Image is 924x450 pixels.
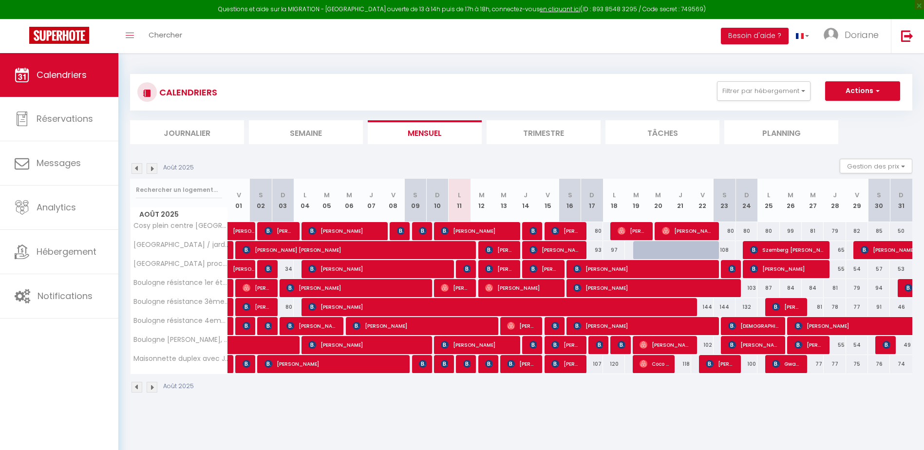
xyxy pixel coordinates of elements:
span: [PERSON_NAME] [728,260,735,278]
span: [PERSON_NAME] [551,355,581,373]
span: [DEMOGRAPHIC_DATA][PERSON_NAME] [728,317,779,335]
abbr: L [613,190,616,200]
abbr: V [855,190,859,200]
div: 80 [757,222,779,240]
th: 18 [603,179,625,222]
span: Analytics [37,201,76,213]
div: 77 [824,355,846,373]
abbr: J [833,190,837,200]
span: [PERSON_NAME] [PERSON_NAME] [264,260,272,278]
span: [PERSON_NAME] [PERSON_NAME] [243,241,469,259]
th: 01 [228,179,250,222]
span: [PERSON_NAME] [507,317,536,335]
th: 07 [360,179,382,222]
span: Boulogne résistance 1er étage hyper centre [132,279,229,286]
abbr: M [633,190,639,200]
div: 76 [868,355,890,373]
span: [PERSON_NAME] [551,222,581,240]
span: [PERSON_NAME] [353,317,491,335]
li: Mensuel [368,120,482,144]
div: 77 [802,355,824,373]
div: 91 [868,298,890,316]
div: 108 [714,241,735,259]
span: [PERSON_NAME] [794,336,824,354]
span: [PERSON_NAME] [485,241,514,259]
abbr: M [479,190,485,200]
span: [PERSON_NAME] [618,336,625,354]
abbr: M [788,190,793,200]
div: 144 [714,298,735,316]
button: Besoin d'aide ? [721,28,789,44]
span: Maisonnette duplex avec Jardin OUTREAU [132,355,229,362]
span: Coco Cocotte [640,355,669,373]
span: Doriane [845,29,879,41]
div: 80 [735,222,757,240]
th: 05 [316,179,338,222]
span: Réservations [37,112,93,125]
th: 14 [515,179,537,222]
span: Boulogne [PERSON_NAME], [GEOGRAPHIC_DATA], jardin [132,336,229,343]
div: 85 [868,222,890,240]
abbr: L [458,190,461,200]
a: [PERSON_NAME] [228,222,250,241]
li: Tâches [605,120,719,144]
span: [PERSON_NAME] [243,298,272,316]
abbr: D [744,190,749,200]
th: 10 [426,179,448,222]
th: 06 [338,179,360,222]
th: 15 [537,179,559,222]
span: Gwadominica Lopio [772,355,801,373]
div: 82 [846,222,868,240]
a: ... Doriane [816,19,891,53]
span: [PERSON_NAME] [308,260,447,278]
abbr: S [259,190,263,200]
div: 81 [802,222,824,240]
div: 118 [669,355,691,373]
abbr: L [303,190,306,200]
abbr: D [899,190,904,200]
th: 17 [581,179,603,222]
span: [PERSON_NAME] [463,260,471,278]
span: Notifications [38,290,93,302]
span: [PERSON_NAME] [618,222,647,240]
span: [PERSON_NAME] [640,336,691,354]
abbr: V [237,190,241,200]
span: [PERSON_NAME] [463,355,471,373]
h3: CALENDRIERS [157,81,217,103]
span: Août 2025 [131,207,227,222]
span: Hébergement [37,245,96,258]
span: [GEOGRAPHIC_DATA] / jardin [132,241,229,248]
div: 87 [757,279,779,297]
span: [PERSON_NAME] [573,279,734,297]
span: [PERSON_NAME] [308,336,425,354]
th: 08 [382,179,404,222]
div: 78 [824,298,846,316]
abbr: S [722,190,727,200]
button: Filtrer par hébergement [717,81,811,101]
span: Boulogne résistance 3ème étage [132,298,229,305]
img: logout [901,30,913,42]
span: [PERSON_NAME] [507,355,536,373]
p: Août 2025 [163,382,194,391]
abbr: M [501,190,507,200]
th: 26 [780,179,802,222]
abbr: S [877,190,881,200]
div: 55 [824,336,846,354]
span: [PERSON_NAME] [706,355,735,373]
span: [PERSON_NAME] [243,279,272,297]
span: [PERSON_NAME] [243,355,250,373]
abbr: V [700,190,705,200]
div: 84 [780,279,802,297]
span: [PERSON_NAME] [233,217,255,235]
span: [PERSON_NAME] [308,222,381,240]
abbr: J [369,190,373,200]
p: Août 2025 [163,163,194,172]
div: 120 [603,355,625,373]
div: 49 [890,336,912,354]
span: Cusse Gaelle [441,355,448,373]
div: 79 [846,279,868,297]
span: [PERSON_NAME] [728,336,779,354]
button: Gestion des prix [840,159,912,173]
span: [PERSON_NAME] [308,298,688,316]
span: [PERSON_NAME] [750,260,823,278]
